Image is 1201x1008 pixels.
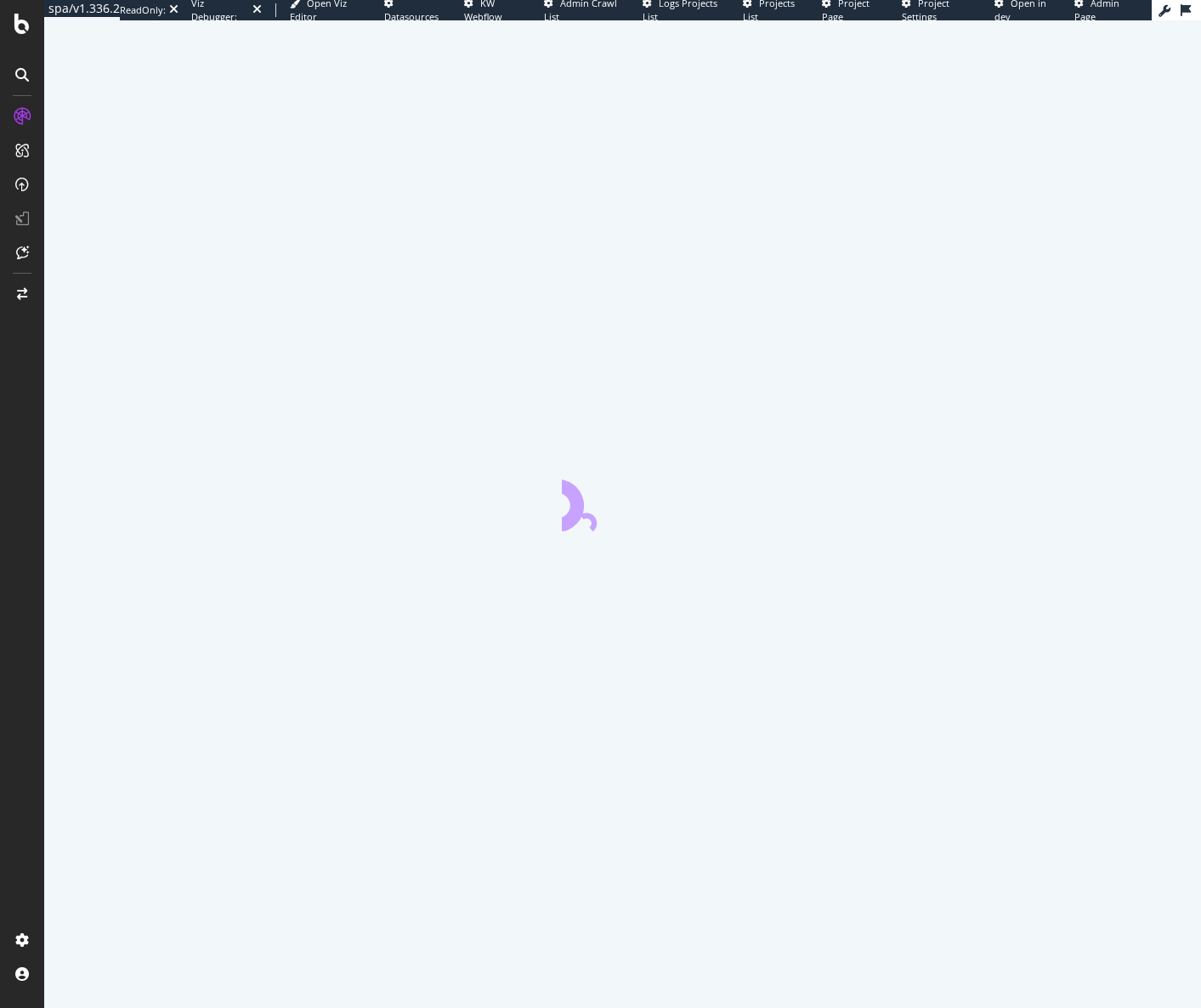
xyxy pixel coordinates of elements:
span: Datasources [384,10,439,23]
div: animation [562,470,684,531]
div: ReadOnly: [120,3,166,17]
